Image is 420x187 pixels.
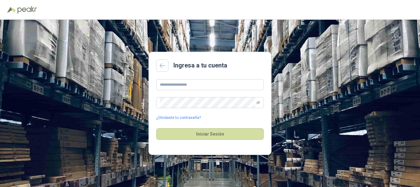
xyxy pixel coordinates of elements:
img: Logo [7,7,16,13]
span: eye-invisible [256,101,260,104]
a: ¿Olvidaste tu contraseña? [156,115,201,121]
button: Iniciar Sesión [156,128,264,140]
img: Peakr [17,6,37,14]
h2: Ingresa a tu cuenta [173,61,227,70]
